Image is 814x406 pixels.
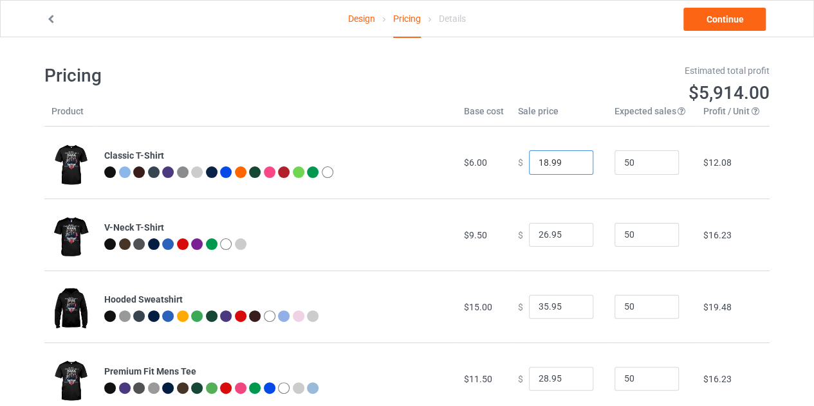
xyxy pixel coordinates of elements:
[464,157,487,168] span: $6.00
[104,366,196,376] b: Premium Fit Mens Tee
[457,105,511,127] th: Base cost
[464,374,492,384] span: $11.50
[177,166,189,178] img: heather_texture.png
[703,374,732,384] span: $16.23
[104,294,183,304] b: Hooded Sweatshirt
[703,230,732,240] span: $16.23
[696,105,770,127] th: Profit / Unit
[104,222,164,233] b: V-Neck T-Shirt
[148,382,160,394] img: heather_texture.png
[683,8,766,31] a: Continue
[518,157,523,168] span: $
[518,229,523,240] span: $
[703,302,732,312] span: $19.48
[464,302,492,312] span: $15.00
[703,157,732,168] span: $12.08
[393,1,421,38] div: Pricing
[104,150,164,161] b: Classic T-Shirt
[44,64,398,87] h1: Pricing
[518,373,523,384] span: $
[348,1,375,37] a: Design
[689,82,770,103] span: $5,914.00
[416,64,770,77] div: Estimated total profit
[518,301,523,312] span: $
[511,105,607,127] th: Sale price
[464,230,487,240] span: $9.50
[439,1,466,37] div: Details
[44,105,97,127] th: Product
[607,105,696,127] th: Expected sales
